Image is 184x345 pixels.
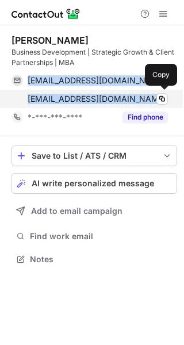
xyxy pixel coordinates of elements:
[11,201,177,221] button: Add to email campaign
[30,254,172,264] span: Notes
[11,7,80,21] img: ContactOut v5.3.10
[30,231,172,241] span: Find work email
[11,47,177,68] div: Business Development | Strategic Growth & Client Partnerships | MBA
[11,228,177,244] button: Find work email
[11,145,177,166] button: save-profile-one-click
[122,112,168,123] button: Reveal Button
[11,34,89,46] div: [PERSON_NAME]
[11,251,177,267] button: Notes
[32,151,157,160] div: Save to List / ATS / CRM
[31,206,122,216] span: Add to email campaign
[32,179,154,188] span: AI write personalized message
[28,75,159,86] span: [EMAIL_ADDRESS][DOMAIN_NAME]
[11,173,177,194] button: AI write personalized message
[28,94,166,104] span: [EMAIL_ADDRESS][DOMAIN_NAME]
